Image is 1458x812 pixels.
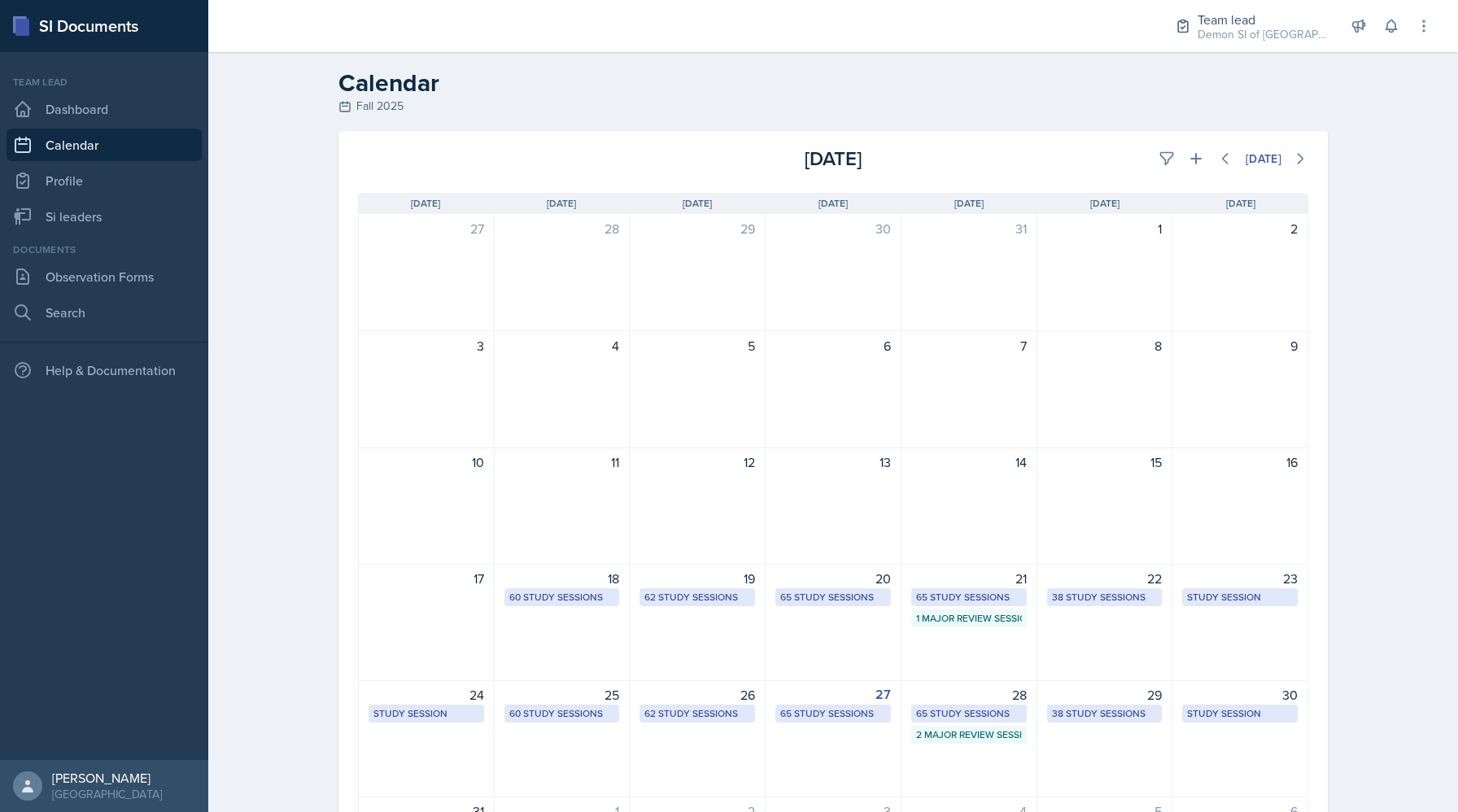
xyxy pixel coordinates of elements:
[1182,452,1298,472] div: 16
[640,219,755,238] div: 29
[1182,219,1298,238] div: 2
[1198,10,1328,29] div: Team lead
[504,685,620,705] div: 25
[7,129,202,161] a: Calendar
[52,786,162,802] div: [GEOGRAPHIC_DATA]
[818,196,848,211] span: [DATE]
[683,196,712,211] span: [DATE]
[504,336,620,356] div: 4
[1047,452,1163,472] div: 15
[1052,590,1158,605] div: 38 Study Sessions
[916,727,1022,742] div: 2 Major Review Sessions
[373,706,479,721] div: Study Session
[911,219,1027,238] div: 31
[7,260,202,293] a: Observation Forms
[640,452,755,472] div: 12
[775,569,891,588] div: 20
[911,685,1027,705] div: 28
[911,452,1027,472] div: 14
[1182,336,1298,356] div: 9
[775,452,891,472] div: 13
[7,354,202,386] div: Help & Documentation
[640,336,755,356] div: 5
[911,336,1027,356] div: 7
[7,296,202,329] a: Search
[547,196,576,211] span: [DATE]
[1182,685,1298,705] div: 30
[7,200,202,233] a: Si leaders
[1187,706,1293,721] div: Study Session
[7,93,202,125] a: Dashboard
[644,706,750,721] div: 62 Study Sessions
[1226,196,1255,211] span: [DATE]
[7,164,202,197] a: Profile
[509,590,615,605] div: 60 Study Sessions
[7,75,202,89] div: Team lead
[1047,336,1163,356] div: 8
[1187,590,1293,605] div: Study Session
[1047,219,1163,238] div: 1
[369,219,484,238] div: 27
[338,98,1328,115] div: Fall 2025
[775,336,891,356] div: 6
[1182,569,1298,588] div: 23
[644,590,750,605] div: 62 Study Sessions
[509,706,615,721] div: 60 Study Sessions
[7,242,202,257] div: Documents
[640,685,755,705] div: 26
[504,452,620,472] div: 11
[1246,152,1281,165] div: [DATE]
[411,196,440,211] span: [DATE]
[780,590,886,605] div: 65 Study Sessions
[338,68,1328,98] h2: Calendar
[780,706,886,721] div: 65 Study Sessions
[1052,706,1158,721] div: 38 Study Sessions
[1047,569,1163,588] div: 22
[1235,145,1292,172] button: [DATE]
[1047,685,1163,705] div: 29
[911,569,1027,588] div: 21
[916,590,1022,605] div: 65 Study Sessions
[369,569,484,588] div: 17
[369,452,484,472] div: 10
[775,219,891,238] div: 30
[674,144,991,173] div: [DATE]
[369,336,484,356] div: 3
[1090,196,1120,211] span: [DATE]
[504,569,620,588] div: 18
[369,685,484,705] div: 24
[916,611,1022,626] div: 1 Major Review Session
[916,706,1022,721] div: 65 Study Sessions
[775,685,891,705] div: 27
[504,219,620,238] div: 28
[640,569,755,588] div: 19
[1198,26,1328,43] div: Demon SI of [GEOGRAPHIC_DATA] / Fall 2025
[52,770,162,786] div: [PERSON_NAME]
[954,196,984,211] span: [DATE]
